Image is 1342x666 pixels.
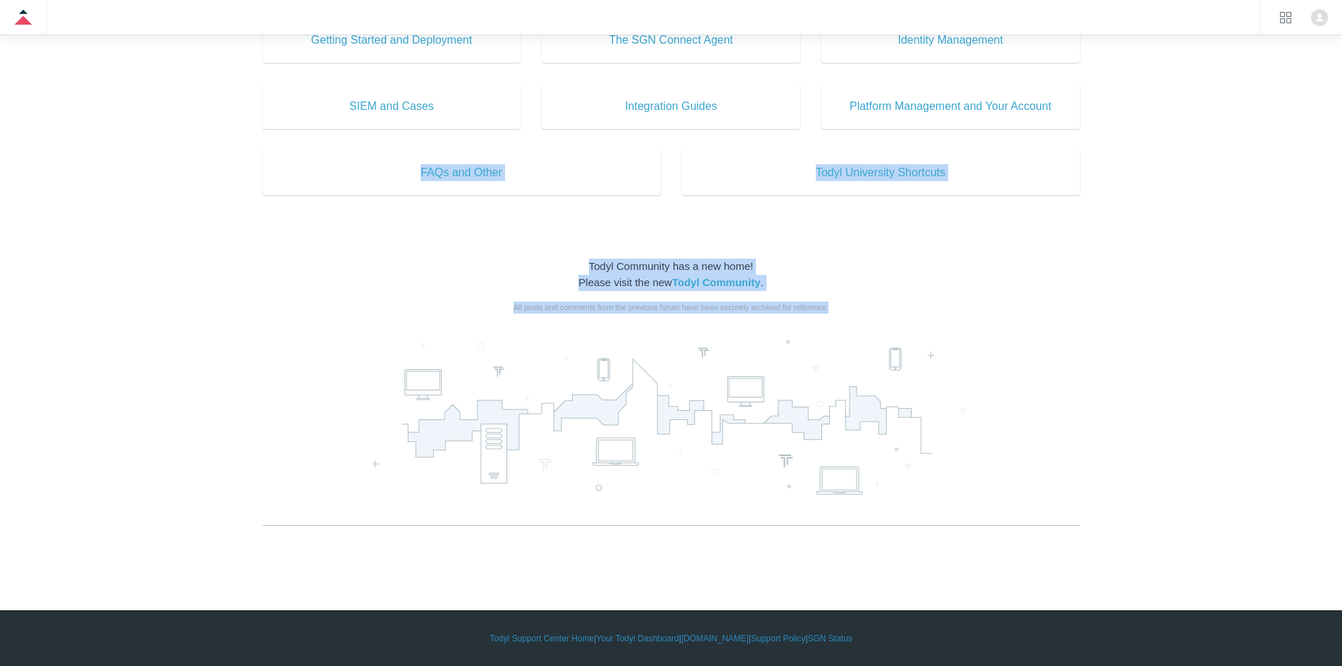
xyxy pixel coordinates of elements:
[542,18,800,63] a: The SGN Connect Agent
[563,32,779,49] span: The SGN Connect Agent
[542,84,800,129] a: Integration Guides
[1311,9,1328,26] zd-hc-trigger: Click your profile icon to open the profile menu
[263,302,1080,314] div: All posts and comments from the previous forum have been securely archived for reference.
[284,32,500,49] span: Getting Started and Deployment
[263,632,1080,645] div: | | | |
[263,150,661,195] a: FAQs and Other
[263,18,521,63] a: Getting Started and Deployment
[843,98,1059,115] span: Platform Management and Your Account
[284,98,500,115] span: SIEM and Cases
[263,259,1080,290] div: Todyl Community has a new home! Please visit the new .
[672,276,761,288] a: Todyl Community
[751,632,805,645] a: Support Policy
[821,84,1080,129] a: Platform Management and Your Account
[284,164,640,181] span: FAQs and Other
[821,18,1080,63] a: Identity Management
[263,84,521,129] a: SIEM and Cases
[1311,9,1328,26] img: user avatar
[681,632,749,645] a: [DOMAIN_NAME]
[563,98,779,115] span: Integration Guides
[808,632,852,645] a: SGN Status
[843,32,1059,49] span: Identity Management
[703,164,1059,181] span: Todyl University Shortcuts
[596,632,678,645] a: Your Todyl Dashboard
[682,150,1080,195] a: Todyl University Shortcuts
[490,632,594,645] a: Todyl Support Center Home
